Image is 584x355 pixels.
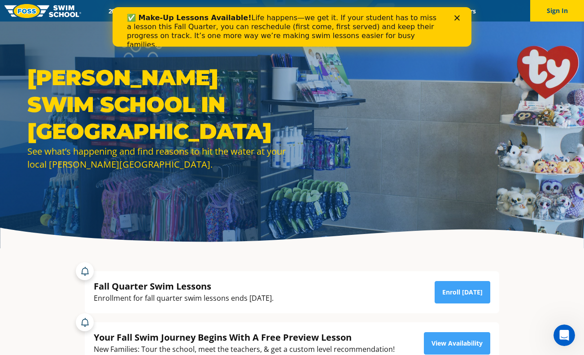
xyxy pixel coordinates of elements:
[553,325,575,346] iframe: Intercom live chat
[323,7,418,15] a: Swim Like [PERSON_NAME]
[194,7,273,15] a: Swim Path® Program
[27,64,288,145] h1: [PERSON_NAME] Swim School in [GEOGRAPHIC_DATA]
[27,145,288,171] div: See what’s happening and find reasons to hit the water at your local [PERSON_NAME][GEOGRAPHIC_DATA].
[14,6,330,42] div: Life happens—we get it. If your student has to miss a lesson this Fall Quarter, you can reschedul...
[446,7,484,15] a: Careers
[100,7,157,15] a: 2025 Calendar
[157,7,194,15] a: Schools
[435,281,490,303] a: Enroll [DATE]
[342,8,351,13] div: Close
[94,280,274,292] div: Fall Quarter Swim Lessons
[94,331,395,343] div: Your Fall Swim Journey Begins With A Free Preview Lesson
[113,7,471,47] iframe: Intercom live chat banner
[273,7,323,15] a: About FOSS
[4,4,81,18] img: FOSS Swim School Logo
[424,332,490,355] a: View Availability
[418,7,446,15] a: Blog
[94,292,274,304] div: Enrollment for fall quarter swim lessons ends [DATE].
[14,6,139,15] b: ✅ Make-Up Lessons Available!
